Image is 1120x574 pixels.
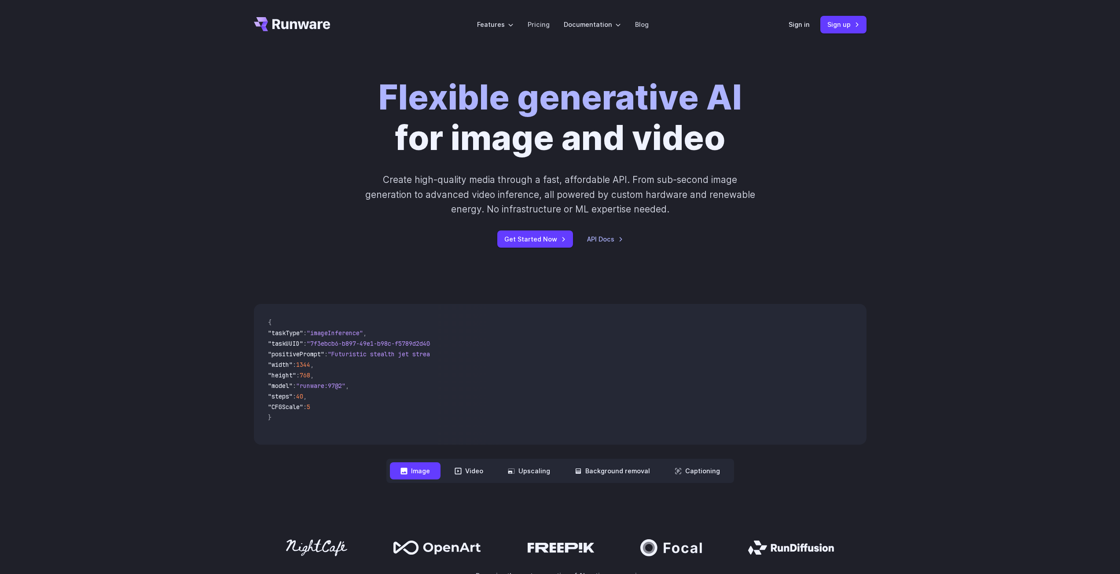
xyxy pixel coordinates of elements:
span: "model" [268,382,293,390]
span: : [293,361,296,369]
strong: Flexible generative AI [378,77,742,118]
span: "Futuristic stealth jet streaking through a neon-lit cityscape with glowing purple exhaust" [328,350,648,358]
span: , [310,361,314,369]
button: Image [390,462,441,479]
p: Create high-quality media through a fast, affordable API. From sub-second image generation to adv... [364,172,756,216]
a: Sign in [789,19,810,29]
a: Sign up [820,16,867,33]
span: : [324,350,328,358]
button: Video [444,462,494,479]
span: "7f3ebcb6-b897-49e1-b98c-f5789d2d40d7" [307,340,441,347]
span: 5 [307,403,310,411]
a: Pricing [528,19,550,29]
h1: for image and video [378,77,742,158]
a: Get Started Now [497,230,573,248]
span: , [345,382,349,390]
span: , [303,392,307,400]
span: "CFGScale" [268,403,303,411]
span: "taskUUID" [268,340,303,347]
span: : [303,340,307,347]
button: Upscaling [497,462,561,479]
button: Background removal [564,462,661,479]
span: 40 [296,392,303,400]
span: "imageInference" [307,329,363,337]
span: : [296,371,300,379]
span: , [310,371,314,379]
a: API Docs [587,234,623,244]
span: "runware:97@2" [296,382,345,390]
span: { [268,318,272,326]
span: "taskType" [268,329,303,337]
span: , [363,329,367,337]
span: 768 [300,371,310,379]
span: } [268,413,272,421]
span: : [293,392,296,400]
span: 1344 [296,361,310,369]
label: Documentation [564,19,621,29]
label: Features [477,19,514,29]
span: "height" [268,371,296,379]
span: : [303,403,307,411]
button: Captioning [664,462,731,479]
span: : [303,329,307,337]
span: "steps" [268,392,293,400]
a: Go to / [254,17,330,31]
span: "width" [268,361,293,369]
span: "positivePrompt" [268,350,324,358]
span: : [293,382,296,390]
a: Blog [635,19,649,29]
